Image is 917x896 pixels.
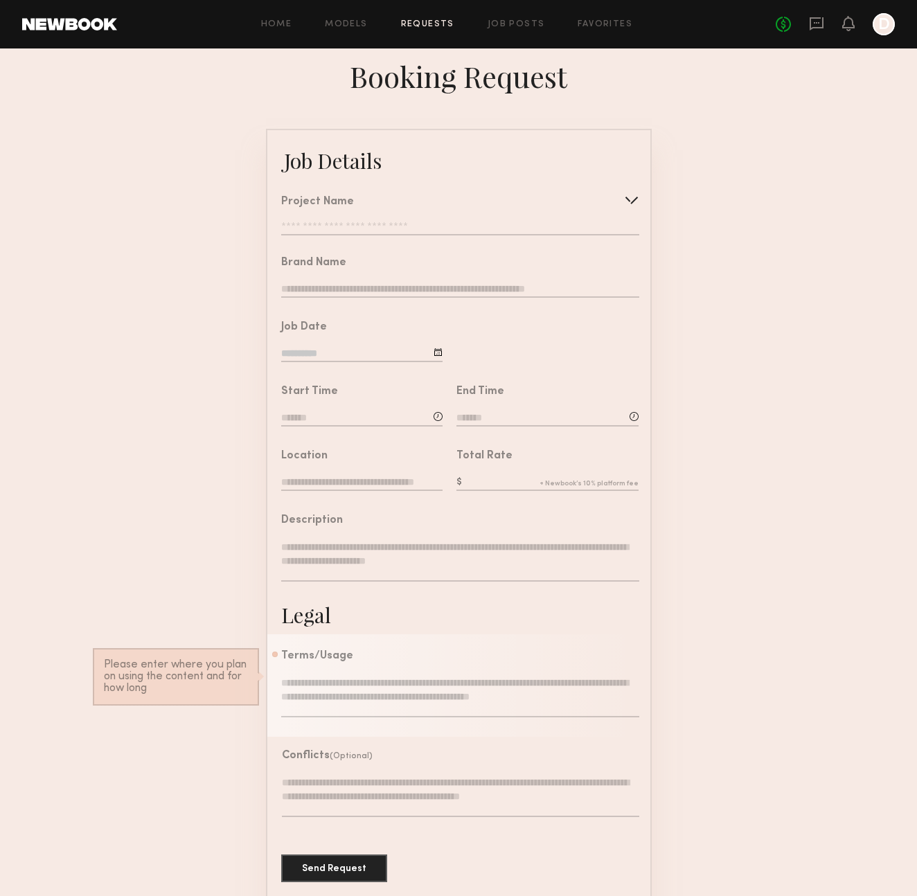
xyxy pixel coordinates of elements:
[456,386,504,397] div: End Time
[873,13,895,35] a: D
[281,258,346,269] div: Brand Name
[281,854,387,882] button: Send Request
[281,651,353,662] div: Terms/Usage
[325,20,367,29] a: Models
[456,451,513,462] div: Total Rate
[578,20,632,29] a: Favorites
[488,20,545,29] a: Job Posts
[261,20,292,29] a: Home
[281,601,331,629] div: Legal
[350,57,567,96] div: Booking Request
[282,751,373,762] header: Conflicts
[281,515,343,526] div: Description
[281,386,338,397] div: Start Time
[284,147,382,174] div: Job Details
[401,20,454,29] a: Requests
[281,322,327,333] div: Job Date
[330,752,373,760] span: (Optional)
[281,451,328,462] div: Location
[104,659,248,695] div: Please enter where you plan on using the content and for how long
[281,197,354,208] div: Project Name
